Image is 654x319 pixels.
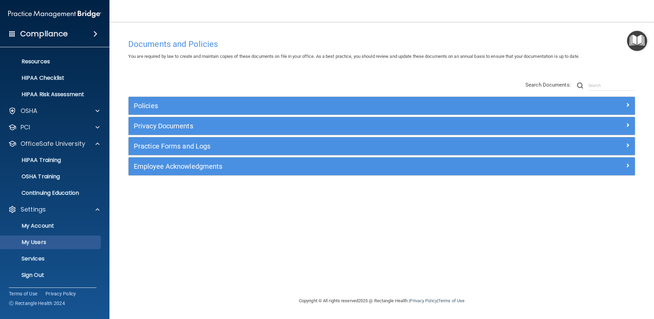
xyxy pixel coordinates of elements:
[8,107,100,115] a: OSHA
[4,75,98,81] p: HIPAA Checklist
[4,173,60,180] p: OSHA Training
[20,29,68,39] h4: Compliance
[9,290,37,297] a: Terms of Use
[134,161,630,172] a: Employee Acknowledgments
[8,123,100,131] a: PCI
[134,122,503,130] h5: Privacy Documents
[410,298,437,303] a: Privacy Policy
[4,91,98,98] p: HIPAA Risk Assessment
[134,120,630,131] a: Privacy Documents
[4,255,98,262] p: Services
[134,100,630,111] a: Policies
[4,157,61,164] p: HIPAA Training
[577,82,583,89] img: ic-search.3b580494.png
[438,298,465,303] a: Terms of Use
[4,222,98,229] p: My Account
[627,31,647,51] button: Open Resource Center
[21,140,85,148] p: OfficeSafe University
[134,142,503,150] h5: Practice Forms and Logs
[128,54,579,59] span: You are required by law to create and maintain copies of these documents on file in your office. ...
[257,290,507,312] div: Copyright © All rights reserved 2025 @ Rectangle Health | |
[21,123,30,131] p: PCI
[134,141,630,152] a: Practice Forms and Logs
[588,80,635,91] input: Search
[134,102,503,110] h5: Policies
[525,82,571,88] span: Search Documents:
[4,58,98,65] p: Resources
[4,190,98,196] p: Continuing Education
[8,7,101,21] img: PMB logo
[134,163,503,170] h5: Employee Acknowledgments
[21,107,38,115] p: OSHA
[4,239,98,246] p: My Users
[128,40,635,49] h4: Documents and Policies
[8,140,100,148] a: OfficeSafe University
[8,205,100,214] a: Settings
[4,272,98,279] p: Sign Out
[45,290,76,297] a: Privacy Policy
[9,300,65,307] span: Ⓒ Rectangle Health 2024
[21,205,46,214] p: Settings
